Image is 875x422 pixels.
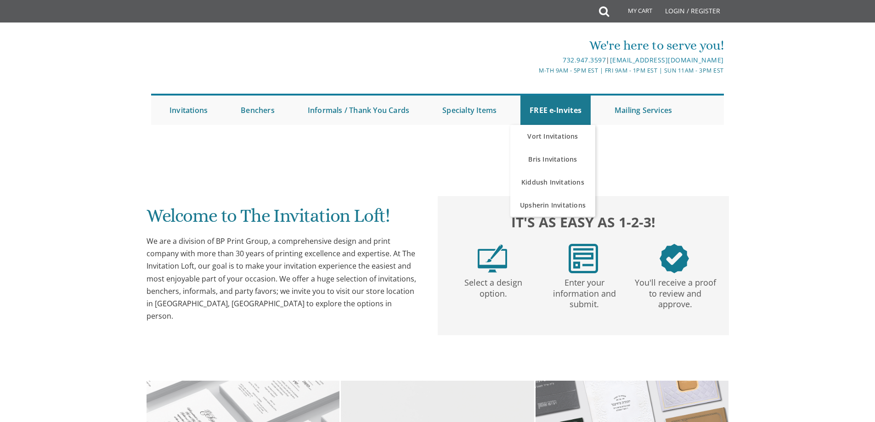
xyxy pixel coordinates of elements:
a: Bris Invitations [510,148,595,171]
div: M-Th 9am - 5pm EST | Fri 9am - 1pm EST | Sun 11am - 3pm EST [343,66,724,75]
a: Vort Invitations [510,125,595,148]
img: step2.png [569,244,598,273]
a: Benchers [231,96,284,125]
a: Invitations [160,96,217,125]
a: My Cart [608,1,659,24]
a: Upsherin Invitations [510,194,595,217]
a: Kiddush Invitations [510,171,595,194]
img: step1.png [478,244,507,273]
h1: Welcome to The Invitation Loft! [147,206,419,233]
a: FREE e-Invites [520,96,591,125]
p: You'll receive a proof to review and approve. [632,273,719,310]
p: Select a design option. [450,273,537,299]
a: 732.947.3597 [563,56,606,64]
a: Mailing Services [605,96,681,125]
a: Informals / Thank You Cards [299,96,418,125]
div: | [343,55,724,66]
div: We are a division of BP Print Group, a comprehensive design and print company with more than 30 y... [147,235,419,322]
a: [EMAIL_ADDRESS][DOMAIN_NAME] [610,56,724,64]
div: We're here to serve you! [343,36,724,55]
p: Enter your information and submit. [541,273,628,310]
h2: It's as easy as 1-2-3! [447,212,720,232]
a: Specialty Items [433,96,506,125]
img: step3.png [660,244,689,273]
